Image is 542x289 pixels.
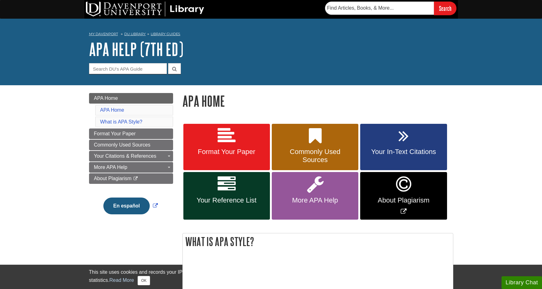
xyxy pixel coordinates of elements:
[89,173,173,184] a: About Plagiarism
[188,196,265,204] span: Your Reference List
[94,176,132,181] span: About Plagiarism
[182,93,453,109] h1: APA Home
[272,172,358,220] a: More APA Help
[151,32,180,36] a: Library Guides
[183,124,270,170] a: Format Your Paper
[365,148,442,156] span: Your In-Text Citations
[183,233,453,250] h2: What is APA Style?
[89,93,173,104] a: APA Home
[133,177,138,181] i: This link opens in a new window
[365,196,442,204] span: About Plagiarism
[325,2,456,15] form: Searches DU Library's articles, books, and more
[94,165,127,170] span: More APA Help
[434,2,456,15] input: Search
[94,153,156,159] span: Your Citations & References
[276,196,354,204] span: More APA Help
[325,2,434,15] input: Find Articles, Books, & More...
[89,93,173,225] div: Guide Page Menu
[89,63,167,74] input: Search DU's APA Guide
[188,148,265,156] span: Format Your Paper
[124,32,146,36] a: DU Library
[183,172,270,220] a: Your Reference List
[138,276,150,285] button: Close
[89,40,183,59] a: APA Help (7th Ed)
[103,198,150,214] button: En español
[109,277,134,283] a: Read More
[89,30,453,40] nav: breadcrumb
[89,128,173,139] a: Format Your Paper
[89,151,173,161] a: Your Citations & References
[272,124,358,170] a: Commonly Used Sources
[100,119,143,124] a: What is APA Style?
[86,2,204,16] img: DU Library
[94,96,118,101] span: APA Home
[89,268,453,285] div: This site uses cookies and records your IP address for usage statistics. Additionally, we use Goo...
[360,124,447,170] a: Your In-Text Citations
[94,142,150,147] span: Commonly Used Sources
[89,140,173,150] a: Commonly Used Sources
[89,162,173,173] a: More APA Help
[502,276,542,289] button: Library Chat
[276,148,354,164] span: Commonly Used Sources
[89,31,118,37] a: My Davenport
[102,203,159,208] a: Link opens in new window
[100,107,124,113] a: APA Home
[360,172,447,220] a: Link opens in new window
[94,131,136,136] span: Format Your Paper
